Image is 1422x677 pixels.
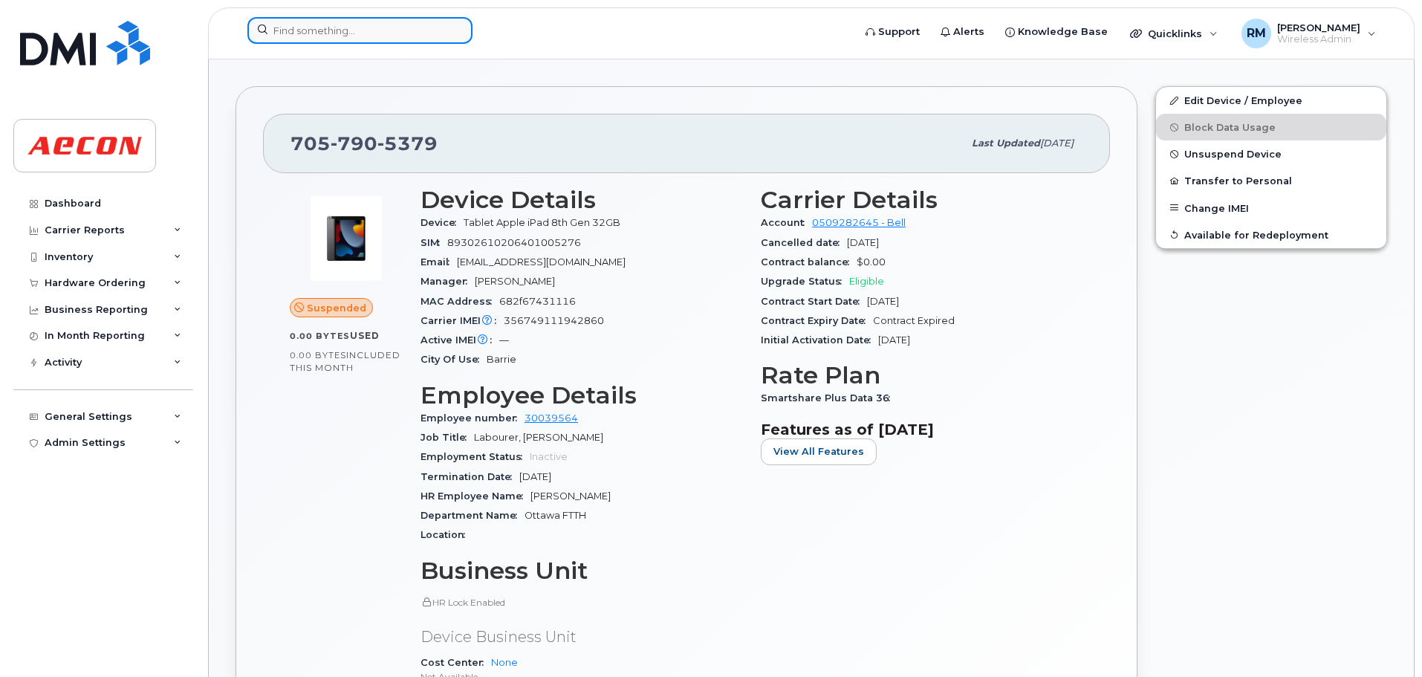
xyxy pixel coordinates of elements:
[857,256,886,268] span: $0.00
[421,237,447,248] span: SIM
[1156,114,1386,140] button: Block Data Usage
[1018,25,1108,39] span: Knowledge Base
[421,626,743,648] p: Device Business Unit
[867,296,899,307] span: [DATE]
[421,276,475,287] span: Manager
[855,17,930,47] a: Support
[421,471,519,482] span: Termination Date
[290,350,346,360] span: 0.00 Bytes
[849,276,884,287] span: Eligible
[761,438,877,465] button: View All Features
[761,276,849,287] span: Upgrade Status
[525,510,586,521] span: Ottawa FTTH
[421,510,525,521] span: Department Name
[421,296,499,307] span: MAC Address
[761,334,878,346] span: Initial Activation Date
[1156,195,1386,221] button: Change IMEI
[1156,140,1386,167] button: Unsuspend Device
[447,237,581,248] span: 89302610206401005276
[331,132,377,155] span: 790
[1156,221,1386,248] button: Available for Redeployment
[761,392,897,404] span: Smartshare Plus Data 36
[1184,229,1328,240] span: Available for Redeployment
[1148,27,1202,39] span: Quicklinks
[421,451,530,462] span: Employment Status
[421,596,743,609] p: HR Lock Enabled
[421,490,530,502] span: HR Employee Name
[1247,25,1266,42] span: RM
[1184,149,1282,160] span: Unsuspend Device
[475,276,555,287] span: [PERSON_NAME]
[761,187,1083,213] h3: Carrier Details
[247,17,473,44] input: Find something...
[421,315,504,326] span: Carrier IMEI
[377,132,438,155] span: 5379
[1277,22,1360,33] span: [PERSON_NAME]
[421,217,464,228] span: Device
[350,330,380,341] span: used
[421,187,743,213] h3: Device Details
[487,354,516,365] span: Barrie
[1156,87,1386,114] a: Edit Device / Employee
[421,256,457,268] span: Email
[421,432,474,443] span: Job Title
[519,471,551,482] span: [DATE]
[530,490,611,502] span: [PERSON_NAME]
[421,354,487,365] span: City Of Use
[499,296,576,307] span: 682f67431116
[773,444,864,459] span: View All Features
[307,301,366,315] span: Suspended
[930,17,995,47] a: Alerts
[290,349,400,374] span: included this month
[761,421,1083,438] h3: Features as of [DATE]
[761,315,873,326] span: Contract Expiry Date
[421,412,525,424] span: Employee number
[953,25,984,39] span: Alerts
[1277,33,1360,45] span: Wireless Admin
[1120,19,1228,48] div: Quicklinks
[812,217,906,228] a: 0509282645 - Bell
[457,256,626,268] span: [EMAIL_ADDRESS][DOMAIN_NAME]
[290,132,438,155] span: 705
[421,529,473,540] span: Location
[995,17,1118,47] a: Knowledge Base
[972,137,1040,149] span: Last updated
[474,432,603,443] span: Labourer, [PERSON_NAME]
[761,237,847,248] span: Cancelled date
[525,412,578,424] a: 30039564
[847,237,879,248] span: [DATE]
[873,315,955,326] span: Contract Expired
[1156,167,1386,194] button: Transfer to Personal
[421,557,743,584] h3: Business Unit
[421,382,743,409] h3: Employee Details
[878,25,920,39] span: Support
[530,451,568,462] span: Inactive
[302,194,391,283] img: image20231002-3703462-1u43ywx.jpeg
[491,657,518,668] a: None
[421,657,491,668] span: Cost Center
[761,217,812,228] span: Account
[1040,137,1074,149] span: [DATE]
[761,256,857,268] span: Contract balance
[504,315,604,326] span: 356749111942860
[421,334,499,346] span: Active IMEI
[761,362,1083,389] h3: Rate Plan
[499,334,509,346] span: —
[761,296,867,307] span: Contract Start Date
[1231,19,1386,48] div: Robyn Morgan
[878,334,910,346] span: [DATE]
[290,331,350,341] span: 0.00 Bytes
[464,217,620,228] span: Tablet Apple iPad 8th Gen 32GB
